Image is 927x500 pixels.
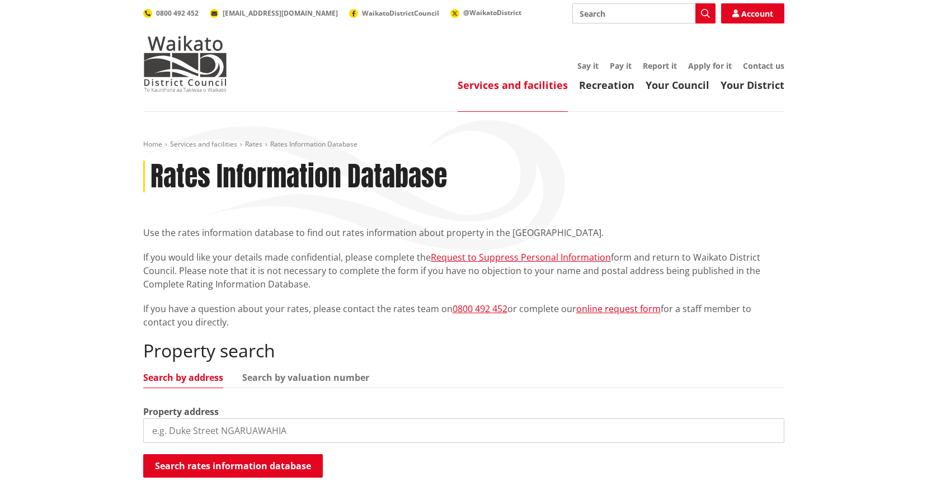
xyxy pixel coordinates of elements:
[143,139,162,149] a: Home
[143,36,227,92] img: Waikato District Council - Te Kaunihera aa Takiwaa o Waikato
[688,60,732,71] a: Apply for it
[150,161,447,193] h1: Rates Information Database
[143,251,784,291] p: If you would like your details made confidential, please complete the form and return to Waikato ...
[450,8,521,17] a: @WaikatoDistrict
[242,373,369,382] a: Search by valuation number
[362,8,439,18] span: WaikatoDistrictCouncil
[170,139,237,149] a: Services and facilities
[721,3,784,23] a: Account
[743,60,784,71] a: Contact us
[579,78,634,92] a: Recreation
[721,78,784,92] a: Your District
[572,3,716,23] input: Search input
[453,303,507,315] a: 0800 492 452
[143,373,223,382] a: Search by address
[143,140,784,149] nav: breadcrumb
[463,8,521,17] span: @WaikatoDistrict
[576,303,661,315] a: online request form
[349,8,439,18] a: WaikatoDistrictCouncil
[143,418,784,443] input: e.g. Duke Street NGARUAWAHIA
[610,60,632,71] a: Pay it
[210,8,338,18] a: [EMAIL_ADDRESS][DOMAIN_NAME]
[143,454,323,478] button: Search rates information database
[143,302,784,329] p: If you have a question about your rates, please contact the rates team on or complete our for a s...
[431,251,611,263] a: Request to Suppress Personal Information
[223,8,338,18] span: [EMAIL_ADDRESS][DOMAIN_NAME]
[143,340,784,361] h2: Property search
[643,60,677,71] a: Report it
[245,139,262,149] a: Rates
[577,60,599,71] a: Say it
[270,139,357,149] span: Rates Information Database
[143,405,219,418] label: Property address
[156,8,199,18] span: 0800 492 452
[143,226,784,239] p: Use the rates information database to find out rates information about property in the [GEOGRAPHI...
[458,78,568,92] a: Services and facilities
[143,8,199,18] a: 0800 492 452
[646,78,709,92] a: Your Council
